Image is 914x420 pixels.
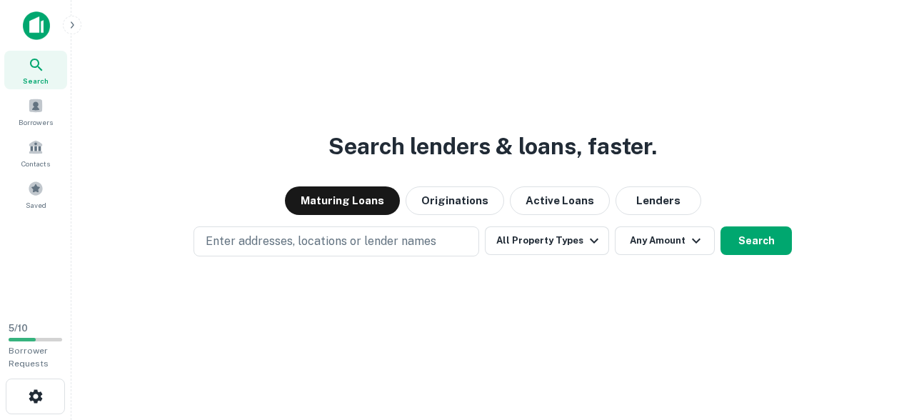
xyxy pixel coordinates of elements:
[4,134,67,172] a: Contacts
[4,175,67,214] a: Saved
[615,226,715,255] button: Any Amount
[406,186,504,215] button: Originations
[23,75,49,86] span: Search
[4,51,67,89] a: Search
[206,233,436,250] p: Enter addresses, locations or lender names
[23,11,50,40] img: capitalize-icon.png
[485,226,609,255] button: All Property Types
[9,323,28,334] span: 5 / 10
[510,186,610,215] button: Active Loans
[19,116,53,128] span: Borrowers
[328,129,657,164] h3: Search lenders & loans, faster.
[21,158,50,169] span: Contacts
[4,92,67,131] a: Borrowers
[26,199,46,211] span: Saved
[720,226,792,255] button: Search
[843,306,914,374] iframe: Chat Widget
[285,186,400,215] button: Maturing Loans
[616,186,701,215] button: Lenders
[9,346,49,369] span: Borrower Requests
[194,226,479,256] button: Enter addresses, locations or lender names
